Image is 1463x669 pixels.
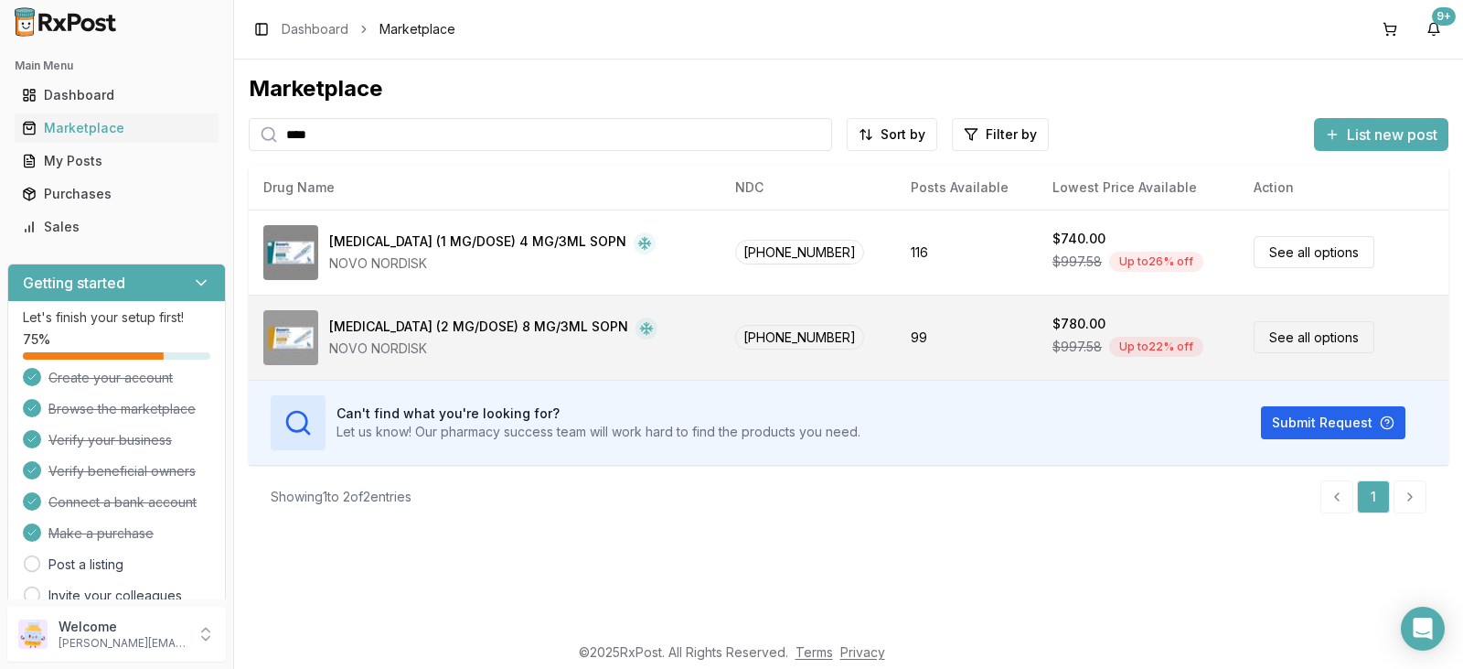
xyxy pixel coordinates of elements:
[48,493,197,512] span: Connect a bank account
[840,644,885,660] a: Privacy
[22,218,211,236] div: Sales
[1401,607,1445,651] div: Open Intercom Messenger
[329,254,656,273] div: NOVO NORDISK
[1254,236,1374,268] a: See all options
[896,295,1038,380] td: 99
[986,125,1037,144] span: Filter by
[7,212,226,242] button: Sales
[15,210,219,243] a: Sales
[896,166,1038,210] th: Posts Available
[7,179,226,209] button: Purchases
[1419,15,1448,44] button: 9+
[1109,337,1203,357] div: Up to 22 % off
[1357,480,1390,513] a: 1
[7,113,226,143] button: Marketplace
[1320,480,1426,513] nav: pagination
[48,556,123,574] a: Post a listing
[1052,338,1102,356] span: $997.58
[379,20,455,38] span: Marketplace
[23,330,50,349] span: 75 %
[796,644,833,660] a: Terms
[48,400,196,418] span: Browse the marketplace
[1347,124,1437,146] span: List new post
[22,86,211,104] div: Dashboard
[1261,406,1405,439] button: Submit Request
[48,587,182,605] a: Invite your colleagues
[59,636,186,651] p: [PERSON_NAME][EMAIL_ADDRESS][DOMAIN_NAME]
[22,152,211,170] div: My Posts
[15,79,219,112] a: Dashboard
[249,74,1448,103] div: Marketplace
[15,112,219,145] a: Marketplace
[896,210,1038,295] td: 116
[1052,230,1105,248] div: $740.00
[735,325,864,350] span: [PHONE_NUMBER]
[18,620,48,649] img: User avatar
[15,59,219,73] h2: Main Menu
[847,118,937,151] button: Sort by
[15,145,219,178] a: My Posts
[7,7,124,37] img: RxPost Logo
[1109,252,1203,272] div: Up to 26 % off
[249,166,721,210] th: Drug Name
[59,618,186,636] p: Welcome
[329,318,628,340] div: [MEDICAL_DATA] (2 MG/DOSE) 8 MG/3ML SOPN
[336,405,860,423] h3: Can't find what you're looking for?
[15,178,219,210] a: Purchases
[271,488,411,506] div: Showing 1 to 2 of 2 entries
[1314,118,1448,151] button: List new post
[7,81,226,110] button: Dashboard
[1038,166,1238,210] th: Lowest Price Available
[22,185,211,203] div: Purchases
[23,272,125,294] h3: Getting started
[48,369,173,387] span: Create your account
[23,308,210,327] p: Let's finish your setup first!
[48,524,154,543] span: Make a purchase
[48,462,196,480] span: Verify beneficial owners
[329,340,657,358] div: NOVO NORDISK
[881,125,925,144] span: Sort by
[329,232,626,254] div: [MEDICAL_DATA] (1 MG/DOSE) 4 MG/3ML SOPN
[336,423,860,441] p: Let us know! Our pharmacy success team will work hard to find the products you need.
[1432,7,1456,26] div: 9+
[263,225,318,280] img: Ozempic (1 MG/DOSE) 4 MG/3ML SOPN
[1052,253,1102,271] span: $997.58
[1314,127,1448,146] a: List new post
[282,20,348,38] a: Dashboard
[952,118,1049,151] button: Filter by
[1239,166,1448,210] th: Action
[721,166,897,210] th: NDC
[1254,321,1374,353] a: See all options
[282,20,455,38] nav: breadcrumb
[263,310,318,365] img: Ozempic (2 MG/DOSE) 8 MG/3ML SOPN
[22,119,211,137] div: Marketplace
[7,146,226,176] button: My Posts
[1052,315,1105,333] div: $780.00
[48,431,172,449] span: Verify your business
[735,240,864,264] span: [PHONE_NUMBER]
